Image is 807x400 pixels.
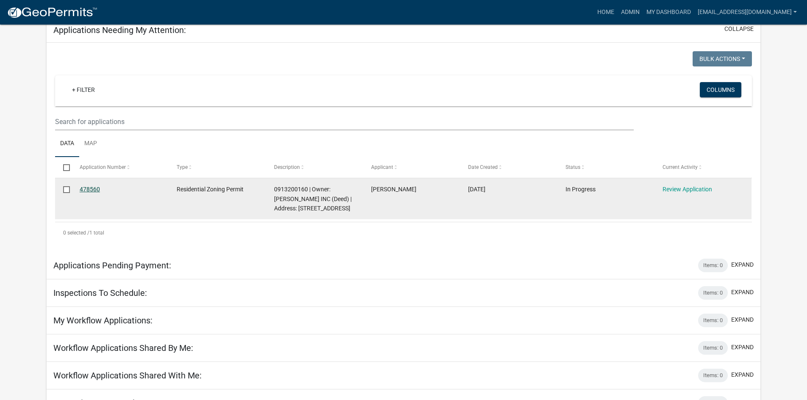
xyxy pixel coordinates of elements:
span: In Progress [566,186,596,193]
button: collapse [724,25,754,33]
button: expand [731,370,754,379]
span: Type [177,164,188,170]
h5: Workflow Applications Shared With Me: [53,370,202,381]
a: Map [79,130,102,157]
button: Columns [700,82,741,97]
span: 0 selected / [63,230,89,236]
div: Items: 0 [698,369,728,382]
span: Application Number [80,164,126,170]
div: Items: 0 [698,341,728,355]
datatable-header-cell: Application Number [72,157,169,177]
div: Items: 0 [698,286,728,300]
span: 09/15/2025 [468,186,485,193]
div: 1 total [55,222,752,243]
a: Home [594,4,618,20]
datatable-header-cell: Applicant [363,157,460,177]
span: Applicant [371,164,393,170]
a: Review Application [663,186,712,193]
a: Admin [618,4,643,20]
div: Items: 0 [698,314,728,327]
span: Residential Zoning Permit [177,186,244,193]
div: collapse [47,43,760,252]
button: Bulk Actions [693,51,752,66]
datatable-header-cell: Description [266,157,363,177]
span: Rachel Kesterson [371,186,416,193]
button: expand [731,260,754,269]
button: expand [731,315,754,324]
input: Search for applications [55,113,633,130]
a: My Dashboard [643,4,694,20]
a: Data [55,130,79,157]
button: expand [731,343,754,352]
datatable-header-cell: Date Created [460,157,557,177]
span: Status [566,164,580,170]
span: Date Created [468,164,498,170]
datatable-header-cell: Type [169,157,266,177]
a: 478560 [80,186,100,193]
span: Current Activity [663,164,698,170]
button: expand [731,288,754,297]
h5: Inspections To Schedule: [53,288,147,298]
h5: Applications Needing My Attention: [53,25,186,35]
a: [EMAIL_ADDRESS][DOMAIN_NAME] [694,4,800,20]
h5: Workflow Applications Shared By Me: [53,343,193,353]
span: 0913200160 | Owner: MANATT'S INC (Deed) | Address: 1901 S Dayton Ave [274,186,352,212]
datatable-header-cell: Status [557,157,654,177]
datatable-header-cell: Select [55,157,71,177]
span: Description [274,164,300,170]
h5: My Workflow Applications: [53,315,153,326]
div: Items: 0 [698,259,728,272]
h5: Applications Pending Payment: [53,260,171,270]
a: + Filter [65,82,102,97]
datatable-header-cell: Current Activity [654,157,752,177]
